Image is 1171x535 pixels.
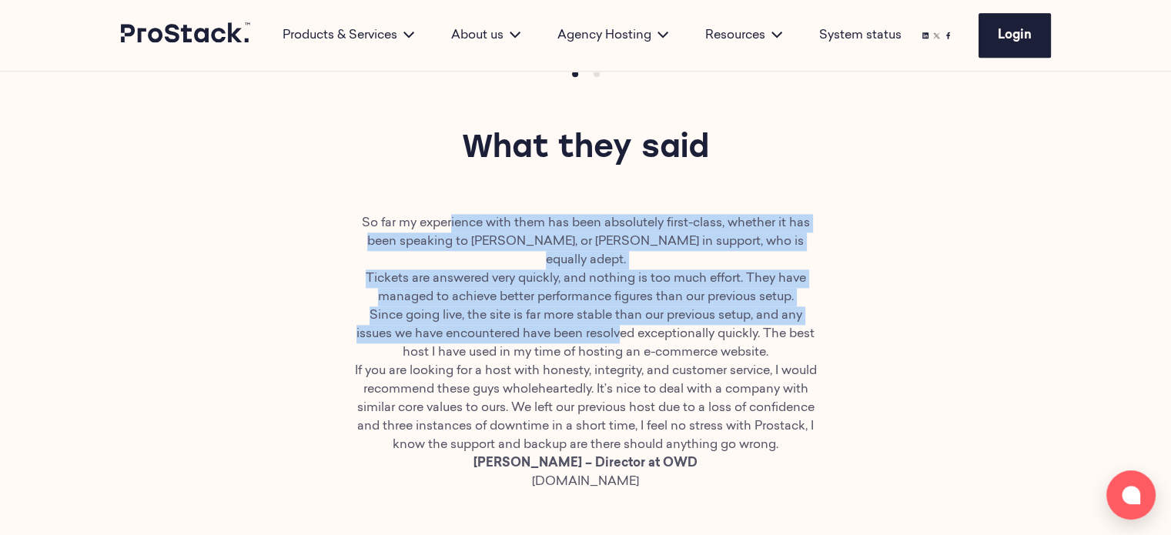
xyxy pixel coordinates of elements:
[264,26,433,45] div: Products & Services
[1106,470,1156,520] button: Open chat window
[121,22,252,48] a: Prostack logo
[998,29,1032,42] span: Login
[353,362,818,454] p: If you are looking for a host with honesty, integrity, and customer service, I would recommend th...
[353,214,818,306] p: So far my experience with them has been absolutely first-class, whether it has been speaking to [...
[353,306,818,362] p: Since going live, the site is far more stable than our previous setup, and any issues we have enc...
[564,63,586,85] button: Item 0
[433,26,539,45] div: About us
[473,457,698,470] strong: [PERSON_NAME] – Director at OWD
[539,26,687,45] div: Agency Hosting
[819,26,902,45] a: System status
[586,63,607,85] button: Item 1
[687,26,801,45] div: Resources
[979,13,1051,58] a: Login
[213,128,957,171] h2: What they said
[532,476,639,488] a: [DOMAIN_NAME]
